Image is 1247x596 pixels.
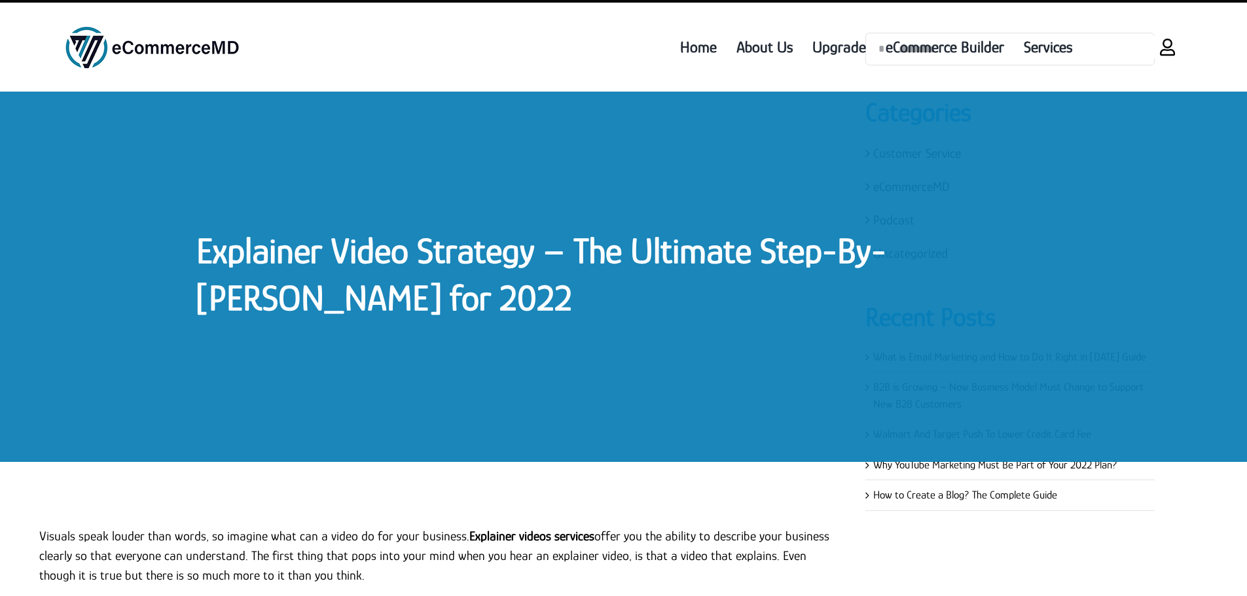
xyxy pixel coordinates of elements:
nav: Menu [296,16,1082,79]
a: ecommercemd logo [62,25,242,39]
a: Upgrade [803,16,876,79]
a: About Us [727,16,803,79]
a: Home [670,16,727,79]
a: Link to https://www.ecommercemd.com/login [1150,30,1185,65]
span: Home [680,35,717,59]
span: About Us [736,35,793,59]
img: ecommercemd logo [62,26,242,69]
p: Visuals speak louder than words, so imagine what can a video do for your business. offer you the ... [39,526,846,585]
a: Services [1014,16,1082,79]
a: Explainer Video Strategy – The Ultimate Step-By-[PERSON_NAME] for 2022 [196,230,886,318]
a: Why YouTube Marketing Must Be Part of Your 2022 Plan? [873,459,1117,471]
span: Services [1024,35,1072,59]
a: How to Create a Blog? The Complete Guide [873,489,1057,501]
span: Upgrade [812,35,866,59]
a: Explainer videos services [469,529,594,543]
span: eCommerce Builder [886,35,1004,59]
a: eCommerce Builder [876,16,1014,79]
